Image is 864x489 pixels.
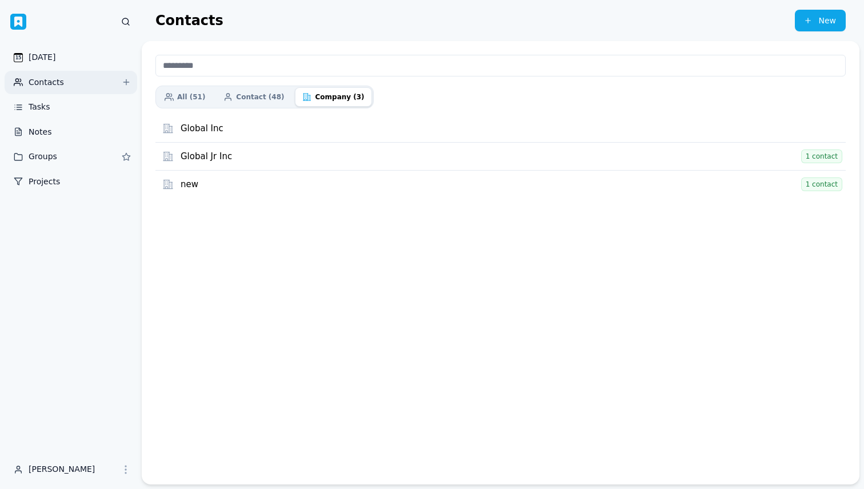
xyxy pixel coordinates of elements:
a: Groups [5,145,137,169]
h1: Contacts [155,9,223,32]
a: new 1 contact [181,173,842,196]
a: Global Inc [181,117,842,140]
span: Company (3) [315,92,364,102]
span: 1 contact [801,149,842,163]
a: Global Jr Inc 1 contact [181,145,842,168]
a: New [795,10,846,31]
a: All (51) [157,87,213,107]
a: Notes [5,120,137,144]
span: 1 contact [801,177,842,191]
span: Contact (48) [236,92,284,102]
div: Global Jr Inc [181,151,798,162]
a: Tasks [5,95,137,119]
a: Company (3) [295,87,371,107]
span: All (51) [177,92,205,102]
div: new [181,179,798,190]
div: Global Inc [181,123,839,134]
a: Projects [5,170,137,194]
a: 15 [DATE] [5,46,137,70]
a: Contacts [5,71,137,95]
div: [PERSON_NAME] [29,464,117,475]
button: [PERSON_NAME] [5,457,137,482]
a: Contact (48) [216,87,291,107]
span: New [818,16,836,25]
div: 15 [15,56,21,60]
